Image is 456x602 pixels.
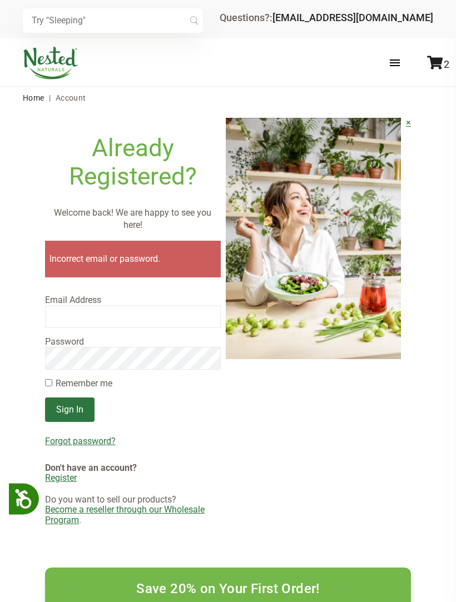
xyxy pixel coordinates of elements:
[45,337,221,347] label: Password
[23,8,203,33] input: Try "Sleeping"
[45,436,221,446] a: Forgot password?
[406,118,411,536] a: ×
[427,58,449,70] a: 2
[45,207,221,232] p: Welcome back! We are happy to see you here!
[45,504,205,525] a: Become a reseller through our Wholesale Program
[45,495,221,525] div: Do you want to sell our products? .
[23,93,44,102] a: Home
[56,93,86,102] span: Account
[56,379,112,389] label: Remember me
[49,254,216,264] li: Incorrect email or password.
[444,58,449,70] span: 2
[23,47,78,79] img: Nested Naturals
[45,436,116,446] u: Forgot password?
[45,134,221,190] h1: Already Registered?
[45,397,95,422] input: Sign In
[23,87,433,109] nav: breadcrumbs
[226,118,402,359] img: login-image.jpg
[45,295,221,305] label: Email Address
[272,12,433,23] a: [EMAIL_ADDRESS][DOMAIN_NAME]
[46,93,53,102] span: |
[45,462,137,473] strong: Don't have an account?
[220,13,433,23] div: Questions?:
[136,581,320,596] h4: Save 20% on Your First Order!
